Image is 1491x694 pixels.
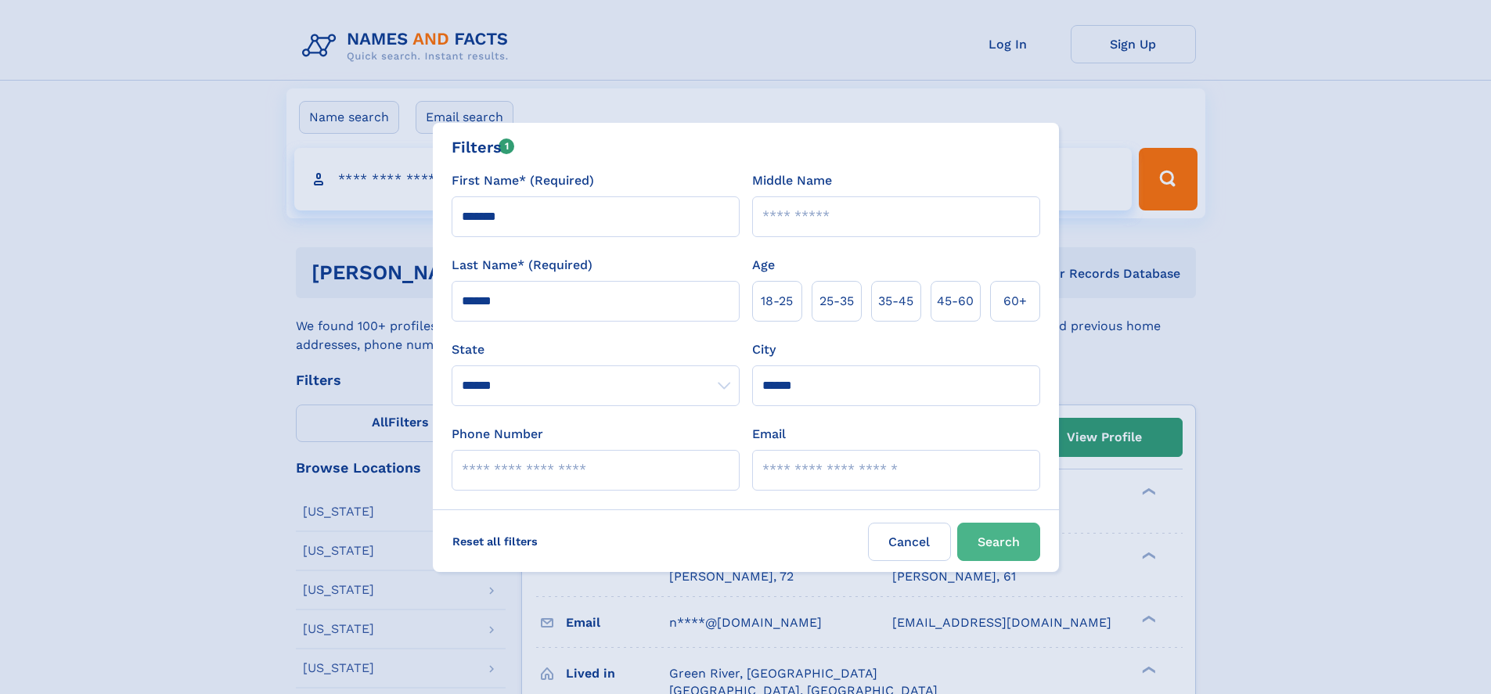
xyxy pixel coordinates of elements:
label: Last Name* (Required) [452,256,592,275]
label: State [452,340,740,359]
button: Search [957,523,1040,561]
label: Cancel [868,523,951,561]
label: Age [752,256,775,275]
label: Email [752,425,786,444]
span: 18‑25 [761,292,793,311]
span: 35‑45 [878,292,913,311]
span: 25‑35 [819,292,854,311]
span: 60+ [1003,292,1027,311]
label: City [752,340,776,359]
label: First Name* (Required) [452,171,594,190]
label: Reset all filters [442,523,548,560]
span: 45‑60 [937,292,974,311]
div: Filters [452,135,515,159]
label: Phone Number [452,425,543,444]
label: Middle Name [752,171,832,190]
